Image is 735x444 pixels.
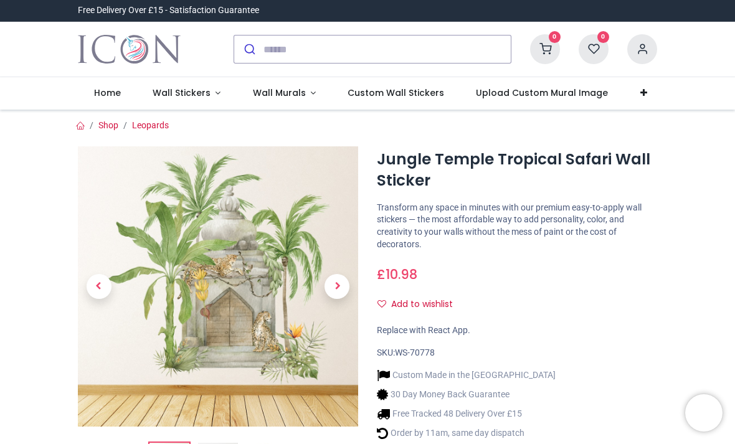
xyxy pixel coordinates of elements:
[386,265,417,283] span: 10.98
[377,202,657,250] p: Transform any space in minutes with our premium easy-to-apply wall stickers — the most affordable...
[377,300,386,308] i: Add to wishlist
[316,189,359,385] a: Next
[132,120,169,130] a: Leopards
[377,265,417,283] span: £
[377,324,657,337] div: Replace with React App.
[78,4,259,17] div: Free Delivery Over £15 - Satisfaction Guarantee
[78,32,181,67] img: Icon Wall Stickers
[78,146,358,427] img: Jungle Temple Tropical Safari Wall Sticker
[234,35,263,63] button: Submit
[136,77,237,110] a: Wall Stickers
[377,294,463,315] button: Add to wishlistAdd to wishlist
[396,4,657,17] iframe: Customer reviews powered by Trustpilot
[253,87,306,99] span: Wall Murals
[549,31,561,43] sup: 0
[597,31,609,43] sup: 0
[237,77,332,110] a: Wall Murals
[530,44,560,54] a: 0
[87,274,111,299] span: Previous
[98,120,118,130] a: Shop
[377,388,556,401] li: 30 Day Money Back Guarantee
[685,394,723,432] iframe: Brevo live chat
[325,274,349,299] span: Next
[78,32,181,67] a: Logo of Icon Wall Stickers
[94,87,121,99] span: Home
[395,347,435,357] span: WS-70778
[377,149,657,192] h1: Jungle Temple Tropical Safari Wall Sticker
[348,87,444,99] span: Custom Wall Stickers
[377,347,657,359] div: SKU:
[377,427,556,440] li: Order by 11am, same day dispatch
[377,407,556,420] li: Free Tracked 48 Delivery Over £15
[377,369,556,382] li: Custom Made in the [GEOGRAPHIC_DATA]
[476,87,608,99] span: Upload Custom Mural Image
[153,87,211,99] span: Wall Stickers
[579,44,609,54] a: 0
[78,189,120,385] a: Previous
